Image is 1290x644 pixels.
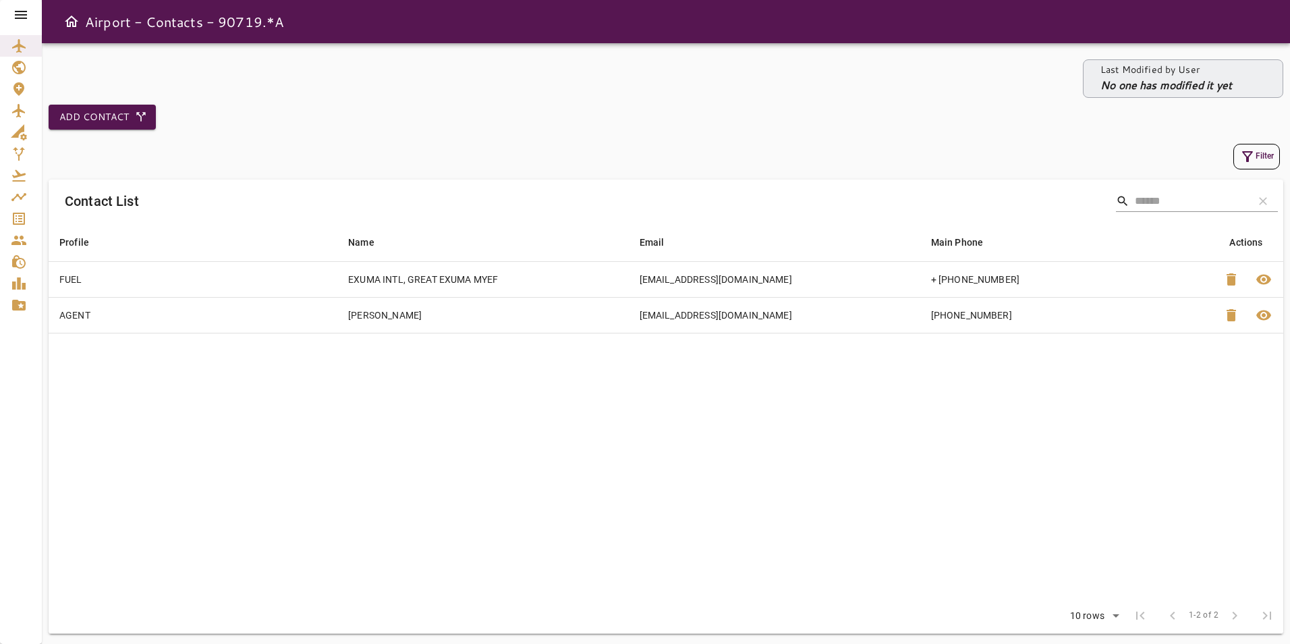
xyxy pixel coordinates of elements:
[59,234,107,250] span: Profile
[1218,599,1251,632] span: Next Page
[629,261,920,297] td: [EMAIL_ADDRESS][DOMAIN_NAME]
[1223,307,1239,323] span: delete
[1215,299,1247,331] button: Delete Contact Address
[337,261,628,297] td: EXUMA INTL, GREAT EXUMA MYEF
[1247,263,1280,296] button: View Contact
[640,234,682,250] span: Email
[1124,599,1156,632] span: First Page
[1116,194,1129,208] span: Search
[931,234,984,250] div: Main Phone
[85,11,284,32] h6: Airport - Contacts - 90719.*A
[1256,307,1272,323] span: visibility
[1156,599,1189,632] span: Previous Page
[1256,271,1272,288] span: visibility
[1233,144,1280,169] button: Filter
[348,234,374,250] div: Name
[1251,599,1283,632] span: Last Page
[1067,610,1108,622] div: 10 rows
[58,8,85,35] button: Open drawer
[1135,190,1243,212] input: Search
[920,261,1212,297] td: + [PHONE_NUMBER]
[920,297,1212,333] td: [PHONE_NUMBER]
[1100,77,1232,93] p: No one has modified it yet
[1223,271,1239,288] span: delete
[49,105,156,130] button: Add Contact
[65,190,139,212] h6: Contact List
[1100,63,1232,77] p: Last Modified by User
[337,297,628,333] td: [PERSON_NAME]
[59,234,89,250] div: Profile
[1189,609,1218,622] span: 1-2 of 2
[931,234,1001,250] span: Main Phone
[49,261,337,297] td: FUEL
[640,234,665,250] div: Email
[629,297,920,333] td: [EMAIL_ADDRESS][DOMAIN_NAME]
[1061,606,1124,626] div: 10 rows
[1215,263,1247,296] button: Delete Contact Address
[348,234,392,250] span: Name
[49,297,337,333] td: AGENT
[1247,299,1280,331] button: View Contact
